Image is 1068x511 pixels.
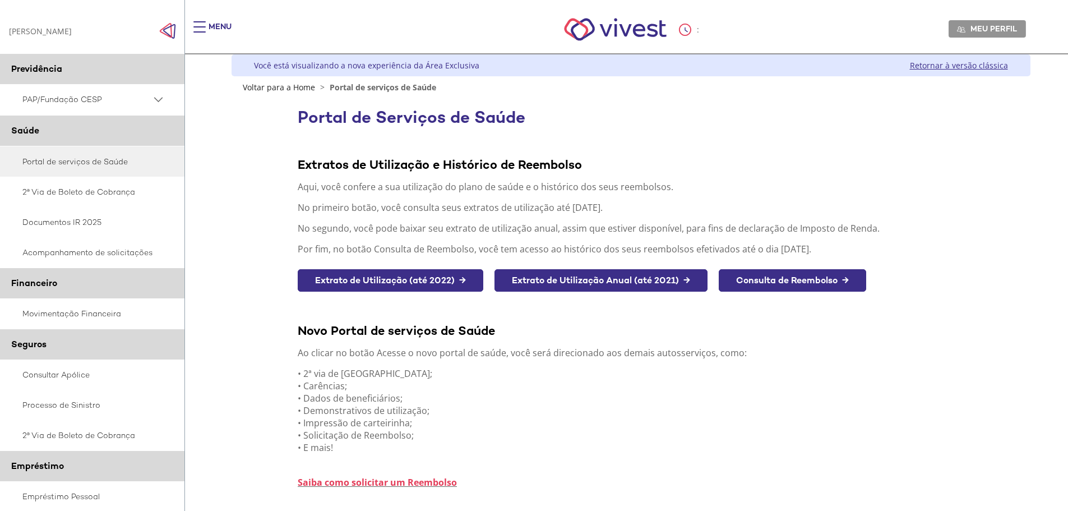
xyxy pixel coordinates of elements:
[317,82,327,93] span: >
[254,60,479,71] div: Você está visualizando a nova experiência da Área Exclusiva
[330,82,436,93] span: Portal de serviços de Saúde
[949,20,1026,37] a: Meu perfil
[159,22,176,39] span: Click to close side navigation.
[298,347,964,359] p: Ao clicar no botão Acesse o novo portal de saúde, você será direcionado aos demais autosserviços,...
[298,108,964,127] h1: Portal de Serviços de Saúde
[298,201,964,214] p: No primeiro botão, você consulta seus extratos de utilização até [DATE].
[910,60,1008,71] a: Retornar à versão clássica
[298,269,483,292] a: Extrato de Utilização (até 2022) →
[22,93,151,107] span: PAP/Fundação CESP
[11,63,62,75] span: Previdência
[298,103,964,511] section: <span lang="pt-BR" dir="ltr">Visualizador do Conteúdo da Web</span>
[298,156,964,172] div: Extratos de Utilização e Histórico de Reembolso
[298,243,964,255] p: Por fim, no botão Consulta de Reembolso, você tem acesso ao histórico dos seus reembolsos efetiva...
[552,6,679,53] img: Vivest
[679,24,701,36] div: :
[298,367,964,454] p: • 2ª via de [GEOGRAPHIC_DATA]; • Carências; • Dados de beneficiários; • Demonstrativos de utiliza...
[11,125,39,136] span: Saúde
[11,277,57,289] span: Financeiro
[494,269,708,292] a: Extrato de Utilização Anual (até 2021) →
[298,476,457,489] a: Saiba como solicitar um Reembolso
[243,82,315,93] a: Voltar para a Home
[9,26,72,36] div: [PERSON_NAME]
[970,24,1017,34] span: Meu perfil
[298,181,964,193] p: Aqui, você confere a sua utilização do plano de saúde e o histórico dos seus reembolsos.
[11,460,64,472] span: Empréstimo
[11,338,47,350] span: Seguros
[159,22,176,39] img: Fechar menu
[719,269,866,292] a: Consulta de Reembolso →
[298,323,964,338] div: Novo Portal de serviços de Saúde
[209,21,232,44] div: Menu
[957,25,965,34] img: Meu perfil
[298,222,964,234] p: No segundo, você pode baixar seu extrato de utilização anual, assim que estiver disponível, para ...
